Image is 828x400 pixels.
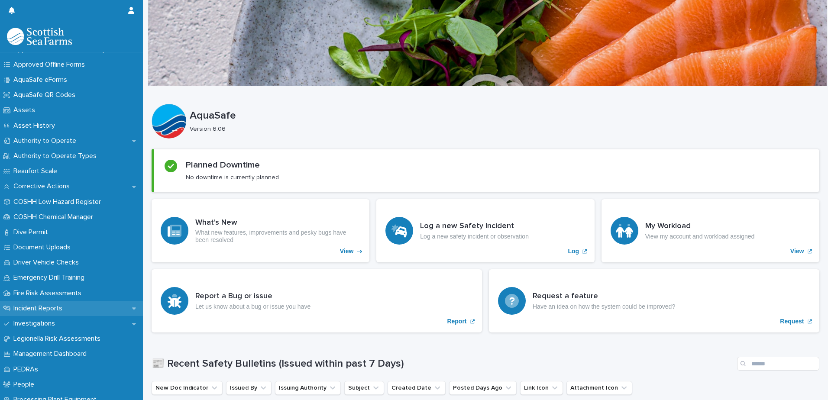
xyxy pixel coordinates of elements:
[388,381,446,395] button: Created Date
[10,304,69,313] p: Incident Reports
[10,381,41,389] p: People
[340,248,354,255] p: View
[195,303,310,310] p: Let us know about a bug or issue you have
[10,335,107,343] p: Legionella Risk Assessments
[447,318,466,325] p: Report
[152,199,369,262] a: View
[645,233,755,240] p: View my account and workload assigned
[420,233,529,240] p: Log a new safety incident or observation
[10,167,64,175] p: Beaufort Scale
[10,137,83,145] p: Authority to Operate
[420,222,529,231] h3: Log a new Safety Incident
[533,292,675,301] h3: Request a feature
[186,174,279,181] p: No downtime is currently planned
[568,248,579,255] p: Log
[10,91,82,99] p: AquaSafe QR Codes
[10,274,91,282] p: Emergency Drill Training
[195,218,360,228] h3: What's New
[602,199,819,262] a: View
[190,126,812,133] p: Version 6.06
[10,350,94,358] p: Management Dashboard
[186,160,260,170] h2: Planned Downtime
[152,381,223,395] button: New Doc Indicator
[190,110,816,122] p: AquaSafe
[10,365,45,374] p: PEDRAs
[10,243,78,252] p: Document Uploads
[520,381,563,395] button: Link Icon
[780,318,804,325] p: Request
[566,381,632,395] button: Attachment Icon
[10,228,55,236] p: Dive Permit
[195,292,310,301] h3: Report a Bug or issue
[489,269,819,332] a: Request
[376,199,594,262] a: Log
[10,258,86,267] p: Driver Vehicle Checks
[10,61,92,69] p: Approved Offline Forms
[344,381,384,395] button: Subject
[226,381,272,395] button: Issued By
[533,303,675,310] p: Have an idea on how the system could be improved?
[275,381,341,395] button: Issuing Authority
[10,213,100,221] p: COSHH Chemical Manager
[7,28,72,45] img: bPIBxiqnSb2ggTQWdOVV
[152,358,734,370] h1: 📰 Recent Safety Bulletins (Issued within past 7 Days)
[10,122,62,130] p: Asset History
[10,319,62,328] p: Investigations
[737,357,819,371] input: Search
[195,229,360,244] p: What new features, improvements and pesky bugs have been resolved
[10,106,42,114] p: Assets
[790,248,804,255] p: View
[10,76,74,84] p: AquaSafe eForms
[10,289,88,297] p: Fire Risk Assessments
[10,182,77,190] p: Corrective Actions
[449,381,517,395] button: Posted Days Ago
[152,269,482,332] a: Report
[10,198,108,206] p: COSHH Low Hazard Register
[645,222,755,231] h3: My Workload
[10,152,103,160] p: Authority to Operate Types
